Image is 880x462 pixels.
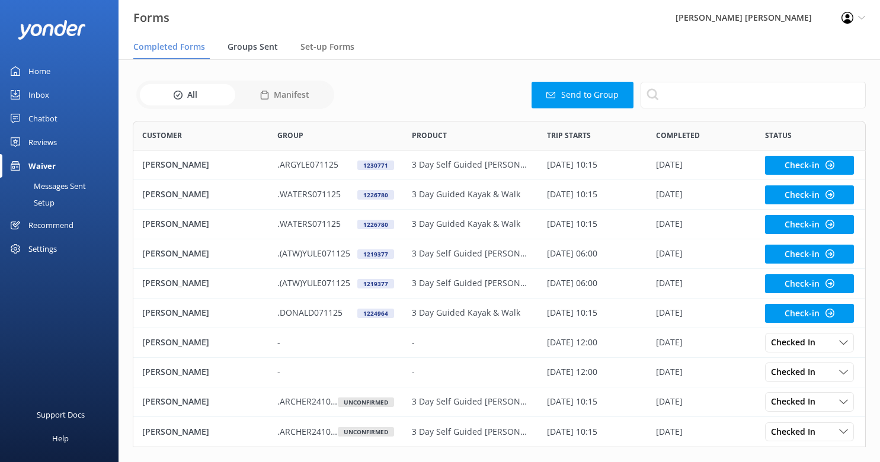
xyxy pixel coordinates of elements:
[765,274,854,293] button: Check-in
[547,188,597,201] p: [DATE] 10:15
[656,158,683,171] p: [DATE]
[277,277,350,290] p: .(ATW)YULE071125
[412,336,415,349] p: -
[133,328,866,358] div: row
[52,426,69,450] div: Help
[656,425,683,438] p: [DATE]
[656,306,683,319] p: [DATE]
[547,425,597,438] p: [DATE] 10:15
[656,336,683,349] p: [DATE]
[133,8,169,27] h3: Forms
[7,194,119,211] a: Setup
[765,156,854,175] button: Check-in
[656,188,683,201] p: [DATE]
[142,277,209,290] p: [PERSON_NAME]
[357,309,394,318] div: 1224964
[338,397,394,407] div: Unconfirmed
[228,41,278,53] span: Groups Sent
[133,180,866,210] div: row
[277,395,338,408] p: .ARCHER241025
[133,299,866,328] div: row
[656,395,683,408] p: [DATE]
[277,158,338,171] p: .ARGYLE071125
[532,82,633,108] button: Send to Group
[412,188,520,201] p: 3 Day Guided Kayak & Walk
[771,425,823,438] span: Checked In
[656,277,683,290] p: [DATE]
[412,277,529,290] p: 3 Day Self Guided [PERSON_NAME] Walk
[142,188,209,201] p: [PERSON_NAME]
[28,154,56,178] div: Waiver
[656,247,683,260] p: [DATE]
[133,269,866,299] div: row
[277,336,280,349] p: -
[547,365,597,378] p: [DATE] 12:00
[142,425,209,438] p: [PERSON_NAME]
[547,277,597,290] p: [DATE] 06:00
[142,306,209,319] p: [PERSON_NAME]
[28,237,57,261] div: Settings
[28,107,57,130] div: Chatbot
[547,395,597,408] p: [DATE] 10:15
[142,395,209,408] p: [PERSON_NAME]
[412,130,447,141] span: Product
[656,365,683,378] p: [DATE]
[656,217,683,230] p: [DATE]
[412,306,520,319] p: 3 Day Guided Kayak & Walk
[300,41,354,53] span: Set-up Forms
[357,220,394,229] div: 1226780
[277,130,303,141] span: Group
[277,425,338,438] p: .ARCHER241025
[357,161,394,170] div: 1230771
[412,217,520,230] p: 3 Day Guided Kayak & Walk
[133,150,866,180] div: row
[357,190,394,200] div: 1226780
[18,20,86,40] img: yonder-white-logo.png
[547,247,597,260] p: [DATE] 06:00
[7,178,119,194] a: Messages Sent
[765,185,854,204] button: Check-in
[412,158,529,171] p: 3 Day Self Guided [PERSON_NAME] Walk
[133,417,866,447] div: row
[412,395,529,408] p: 3 Day Self Guided [PERSON_NAME] Walk
[547,158,597,171] p: [DATE] 10:15
[338,427,394,437] div: Unconfirmed
[357,279,394,288] div: 1219377
[547,336,597,349] p: [DATE] 12:00
[277,188,341,201] p: .WATERS071125
[771,336,823,349] span: Checked In
[37,403,85,426] div: Support Docs
[771,365,823,378] span: Checked In
[28,83,49,107] div: Inbox
[765,304,854,323] button: Check-in
[547,217,597,230] p: [DATE] 10:15
[142,130,182,141] span: Customer
[133,150,866,447] div: grid
[133,210,866,239] div: row
[412,247,529,260] p: 3 Day Self Guided [PERSON_NAME] Walk
[547,130,591,141] span: Trip starts
[547,306,597,319] p: [DATE] 10:15
[142,365,209,378] p: [PERSON_NAME]
[133,239,866,269] div: row
[277,247,350,260] p: .(ATW)YULE071125
[28,213,73,237] div: Recommend
[7,178,86,194] div: Messages Sent
[28,59,50,83] div: Home
[142,247,209,260] p: [PERSON_NAME]
[133,358,866,387] div: row
[142,158,209,171] p: [PERSON_NAME]
[142,217,209,230] p: [PERSON_NAME]
[765,245,854,264] button: Check-in
[771,395,823,408] span: Checked In
[765,130,792,141] span: Status
[656,130,700,141] span: Completed
[142,336,209,349] p: [PERSON_NAME]
[412,425,529,438] p: 3 Day Self Guided [PERSON_NAME] Walk
[277,217,341,230] p: .WATERS071125
[277,306,343,319] p: .DONALD071125
[357,249,394,259] div: 1219377
[7,194,55,211] div: Setup
[277,365,280,378] p: -
[412,365,415,378] p: -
